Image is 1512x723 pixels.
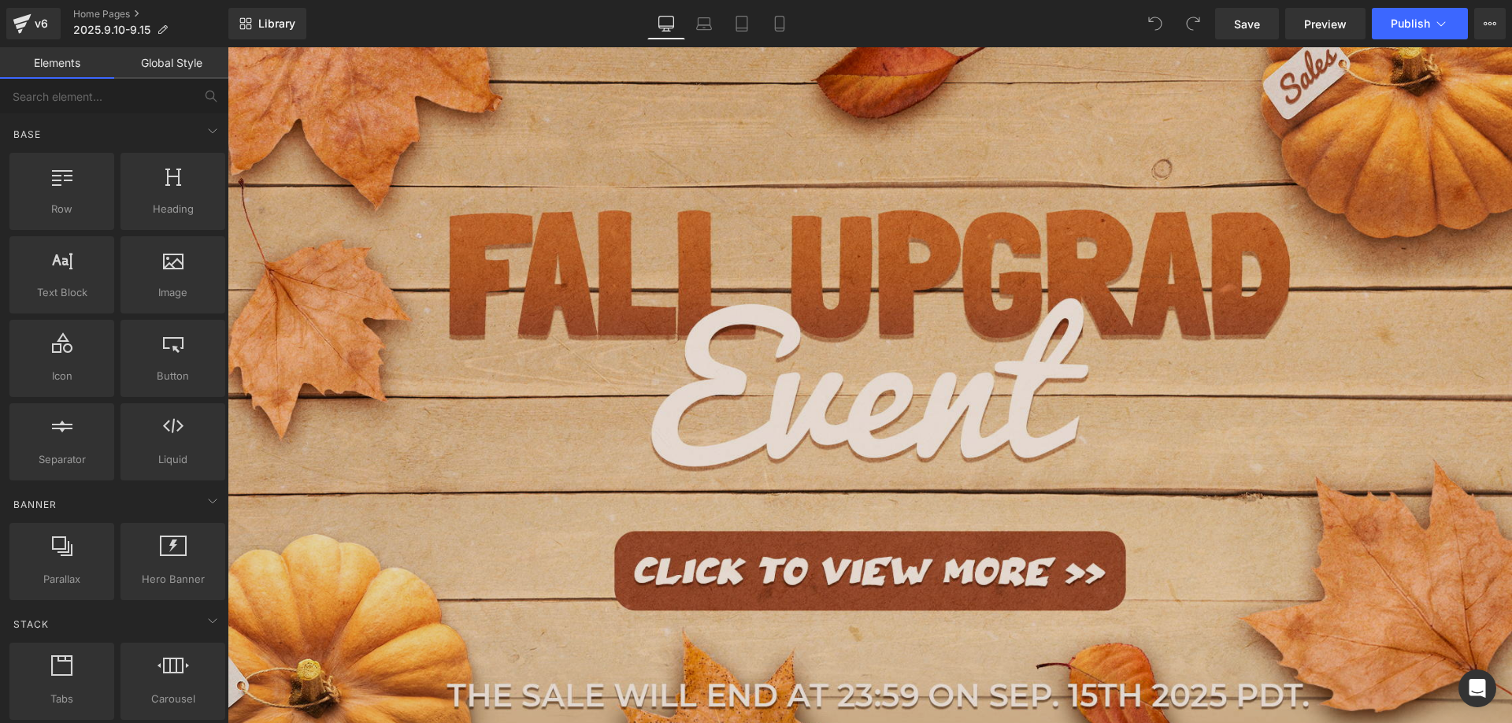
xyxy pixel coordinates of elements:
[31,13,51,34] div: v6
[125,691,220,707] span: Carousel
[73,8,228,20] a: Home Pages
[14,451,109,468] span: Separator
[1285,8,1366,39] a: Preview
[228,8,306,39] a: New Library
[125,284,220,301] span: Image
[14,368,109,384] span: Icon
[1304,16,1347,32] span: Preview
[761,8,799,39] a: Mobile
[14,691,109,707] span: Tabs
[258,17,295,31] span: Library
[125,201,220,217] span: Heading
[73,24,150,36] span: 2025.9.10-9.15
[1234,16,1260,32] span: Save
[1458,669,1496,707] div: Open Intercom Messenger
[14,284,109,301] span: Text Block
[1391,17,1430,30] span: Publish
[12,497,58,512] span: Banner
[12,127,43,142] span: Base
[125,451,220,468] span: Liquid
[1372,8,1468,39] button: Publish
[685,8,723,39] a: Laptop
[647,8,685,39] a: Desktop
[1177,8,1209,39] button: Redo
[125,368,220,384] span: Button
[12,617,50,632] span: Stack
[125,571,220,588] span: Hero Banner
[114,47,228,79] a: Global Style
[6,8,61,39] a: v6
[1140,8,1171,39] button: Undo
[14,201,109,217] span: Row
[1474,8,1506,39] button: More
[723,8,761,39] a: Tablet
[14,571,109,588] span: Parallax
